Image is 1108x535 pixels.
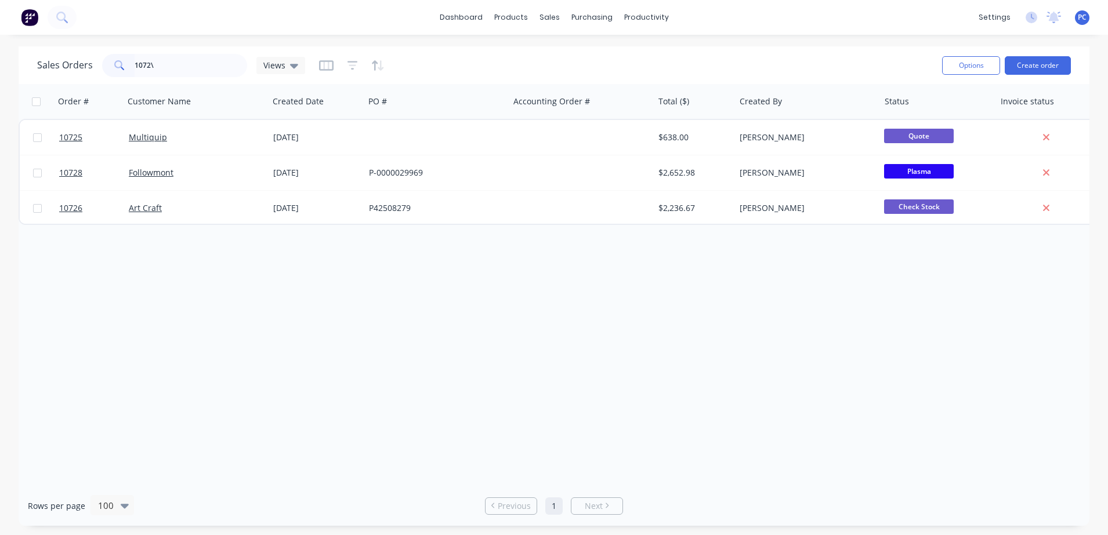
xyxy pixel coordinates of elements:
[369,202,498,214] div: P42508279
[59,155,129,190] a: 10728
[658,96,689,107] div: Total ($)
[128,96,191,107] div: Customer Name
[59,120,129,155] a: 10725
[28,500,85,512] span: Rows per page
[273,167,360,179] div: [DATE]
[129,167,173,178] a: Followmont
[59,202,82,214] span: 10726
[1005,56,1071,75] button: Create order
[513,96,590,107] div: Accounting Order #
[135,54,248,77] input: Search...
[434,9,488,26] a: dashboard
[740,96,782,107] div: Created By
[129,132,167,143] a: Multiquip
[21,9,38,26] img: Factory
[273,96,324,107] div: Created Date
[58,96,89,107] div: Order #
[498,500,531,512] span: Previous
[884,164,954,179] span: Plasma
[480,497,628,515] ul: Pagination
[740,132,868,143] div: [PERSON_NAME]
[488,9,534,26] div: products
[59,191,129,225] a: 10726
[571,500,622,512] a: Next page
[263,59,285,71] span: Views
[942,56,1000,75] button: Options
[37,60,93,71] h1: Sales Orders
[368,96,387,107] div: PO #
[534,9,566,26] div: sales
[618,9,675,26] div: productivity
[486,500,537,512] a: Previous page
[1078,12,1087,23] span: PC
[129,202,162,213] a: Art Craft
[1001,96,1054,107] div: Invoice status
[973,9,1016,26] div: settings
[566,9,618,26] div: purchasing
[273,202,360,214] div: [DATE]
[585,500,603,512] span: Next
[273,132,360,143] div: [DATE]
[658,202,727,214] div: $2,236.67
[884,129,954,143] span: Quote
[740,167,868,179] div: [PERSON_NAME]
[59,132,82,143] span: 10725
[885,96,909,107] div: Status
[545,497,563,515] a: Page 1 is your current page
[658,132,727,143] div: $638.00
[369,167,498,179] div: P-0000029969
[658,167,727,179] div: $2,652.98
[884,199,954,214] span: Check Stock
[59,167,82,179] span: 10728
[740,202,868,214] div: [PERSON_NAME]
